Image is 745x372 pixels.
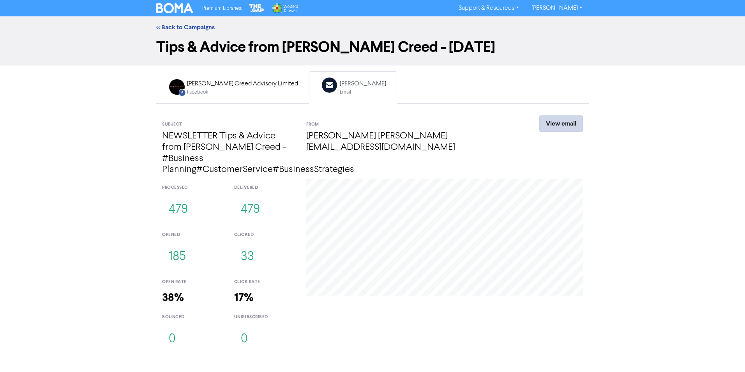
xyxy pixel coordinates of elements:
[162,244,192,270] button: 185
[162,232,222,238] div: opened
[706,335,745,372] iframe: Chat Widget
[539,115,583,132] a: View email
[234,279,295,285] div: click rate
[234,197,267,223] button: 479
[234,314,295,321] div: unsubscribed
[248,3,265,13] img: The Gap
[156,38,589,56] h1: Tips & Advice from [PERSON_NAME] Creed - [DATE]
[234,244,261,270] button: 33
[169,79,185,95] img: FACEBOOK_POST
[234,232,295,238] div: clicked
[340,89,386,96] div: Email
[156,23,215,31] a: << Back to Campaigns
[187,89,298,96] div: Facebook
[306,121,511,128] div: From
[234,184,295,191] div: delivered
[156,3,193,13] img: BOMA Logo
[162,197,194,223] button: 479
[234,291,254,305] strong: 17%
[162,184,222,191] div: processed
[234,326,254,352] button: 0
[306,131,511,153] h4: [PERSON_NAME] [PERSON_NAME][EMAIL_ADDRESS][DOMAIN_NAME]
[271,3,298,13] img: Wolters Kluwer
[340,79,386,89] div: [PERSON_NAME]
[162,314,222,321] div: bounced
[452,2,525,14] a: Support & Resources
[162,326,182,352] button: 0
[162,131,295,175] h4: NEWSLETTER Tips & Advice from [PERSON_NAME] Creed - #Business Planning#CustomerService#BusinessSt...
[187,79,298,89] div: [PERSON_NAME] Creed Advisory Limited
[202,6,242,11] span: Premium Libraries:
[162,121,295,128] div: Subject
[162,279,222,285] div: open rate
[525,2,589,14] a: [PERSON_NAME]
[162,291,184,305] strong: 38%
